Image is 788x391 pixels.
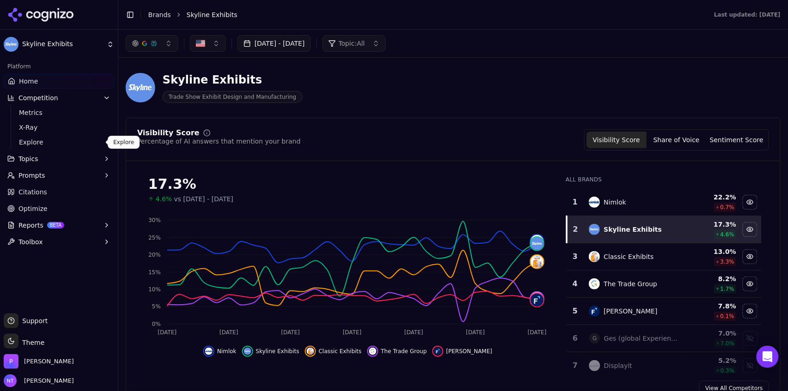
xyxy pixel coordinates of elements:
[18,187,47,197] span: Citations
[4,374,17,387] img: Nate Tower
[647,132,707,148] button: Share of Voice
[4,235,114,249] button: Toolbox
[567,243,762,271] tr: 3classic exhibitsClassic Exhibits13.0%3.3%Hide classic exhibits data
[531,235,544,248] img: nimlok
[18,316,48,325] span: Support
[148,10,696,19] nav: breadcrumb
[113,138,134,146] p: Explore
[237,35,311,52] button: [DATE] - [DATE]
[571,224,580,235] div: 2
[686,301,736,311] div: 7.8 %
[15,106,103,119] a: Metrics
[219,330,238,336] tspan: [DATE]
[721,285,735,293] span: 1.7 %
[4,354,74,369] button: Open organization switcher
[567,271,762,298] tr: 4the trade groupThe Trade Group8.2%1.7%Hide the trade group data
[686,356,736,365] div: 5.2 %
[567,298,762,325] tr: 5freeman[PERSON_NAME]7.8%0.1%Hide freeman data
[707,132,767,148] button: Sentiment Score
[18,221,43,230] span: Reports
[4,168,114,183] button: Prompts
[466,330,485,336] tspan: [DATE]
[196,39,205,48] img: United States
[743,222,758,237] button: Hide skyline exhibits data
[743,358,758,373] button: Show displayit data
[528,330,547,336] tspan: [DATE]
[4,59,114,74] div: Platform
[567,352,762,379] tr: 7displayitDisplayit5.2%0.3%Show displayit data
[589,360,600,371] img: displayit
[570,251,580,262] div: 3
[589,224,600,235] img: skyline exhibits
[531,294,544,307] img: freeman
[570,278,580,289] div: 4
[19,108,99,117] span: Metrics
[4,354,18,369] img: Perrill
[18,204,48,213] span: Optimize
[757,346,779,368] div: Open Intercom Messenger
[137,137,301,146] div: Percentage of AI answers that mention your brand
[19,77,38,86] span: Home
[721,313,735,320] span: 0.1 %
[567,216,762,243] tr: 2skyline exhibitsSkyline Exhibits17.3%4.6%Hide skyline exhibits data
[18,154,38,163] span: Topics
[589,251,600,262] img: classic exhibits
[743,195,758,210] button: Hide nimlok data
[174,194,234,204] span: vs [DATE] - [DATE]
[148,176,547,192] div: 17.3%
[148,286,161,293] tspan: 10%
[15,121,103,134] a: X-Ray
[531,292,544,305] img: the trade group
[721,231,735,238] span: 4.6 %
[4,37,18,52] img: Skyline Exhibits
[686,274,736,283] div: 8.2 %
[256,348,299,355] span: Skyline Exhibits
[47,222,64,229] span: BETA
[604,279,657,289] div: The Trade Group
[217,348,236,355] span: Nimlok
[205,348,212,355] img: nimlok
[381,348,427,355] span: The Trade Group
[721,258,735,265] span: 3.3 %
[721,340,735,347] span: 7.0 %
[148,235,161,241] tspan: 25%
[163,72,303,87] div: Skyline Exhibits
[148,269,161,276] tspan: 15%
[743,304,758,319] button: Hide freeman data
[743,249,758,264] button: Hide classic exhibits data
[152,321,161,327] tspan: 0%
[148,252,161,258] tspan: 20%
[589,197,600,208] img: nimlok
[567,189,762,216] tr: 1nimlokNimlok22.2%0.7%Hide nimlok data
[18,171,45,180] span: Prompts
[305,346,362,357] button: Hide classic exhibits data
[686,247,736,256] div: 13.0 %
[18,237,43,247] span: Toolbox
[281,330,300,336] tspan: [DATE]
[531,255,544,268] img: classic exhibits
[339,39,365,48] span: Topic: All
[567,325,762,352] tr: 6GGes (global Experience Specialists)7.0%7.0%Show ges (global experience specialists) data
[686,192,736,202] div: 22.2 %
[307,348,314,355] img: classic exhibits
[531,237,544,250] img: skyline exhibits
[4,90,114,105] button: Competition
[126,73,155,102] img: Skyline Exhibits
[721,204,735,211] span: 0.7 %
[604,252,654,261] div: Classic Exhibits
[589,278,600,289] img: the trade group
[4,74,114,89] a: Home
[163,91,303,103] span: Trade Show Exhibit Design and Manufacturing
[570,306,580,317] div: 5
[343,330,362,336] tspan: [DATE]
[721,367,735,374] span: 0.3 %
[604,334,679,343] div: Ges (global Experience Specialists)
[15,136,103,149] a: Explore
[4,218,114,233] button: ReportsBETA
[22,40,103,48] span: Skyline Exhibits
[570,197,580,208] div: 1
[369,348,376,355] img: the trade group
[367,346,427,357] button: Hide the trade group data
[446,348,492,355] span: [PERSON_NAME]
[589,306,600,317] img: freeman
